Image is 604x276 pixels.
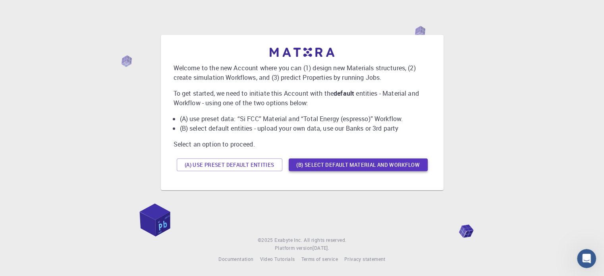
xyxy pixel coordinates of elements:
p: Welcome to the new Account where you can (1) design new Materials structures, (2) create simulati... [174,63,431,82]
span: Поддержка [13,6,56,13]
a: [DATE]. [313,244,329,252]
span: Privacy statement [344,256,386,262]
span: Exabyte Inc. [274,237,302,243]
b: default [334,89,354,98]
span: Terms of service [301,256,338,262]
li: (A) use preset data: “Si FCC” Material and “Total Energy (espresso)” Workflow. [180,114,431,124]
span: Platform version [275,244,313,252]
iframe: Intercom live chat [577,249,596,268]
button: (B) Select default material and workflow [289,158,428,171]
span: © 2025 [258,236,274,244]
span: [DATE] . [313,245,329,251]
li: (B) select default entities - upload your own data, use our Banks or 3rd party [180,124,431,133]
a: Video Tutorials [260,255,295,263]
a: Documentation [218,255,253,263]
span: All rights reserved. [304,236,346,244]
span: Documentation [218,256,253,262]
span: Video Tutorials [260,256,295,262]
a: Exabyte Inc. [274,236,302,244]
img: logo [270,48,335,57]
a: Privacy statement [344,255,386,263]
button: (A) Use preset default entities [177,158,282,171]
p: To get started, we need to initiate this Account with the entities - Material and Workflow - usin... [174,89,431,108]
p: Select an option to proceed. [174,139,431,149]
a: Terms of service [301,255,338,263]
